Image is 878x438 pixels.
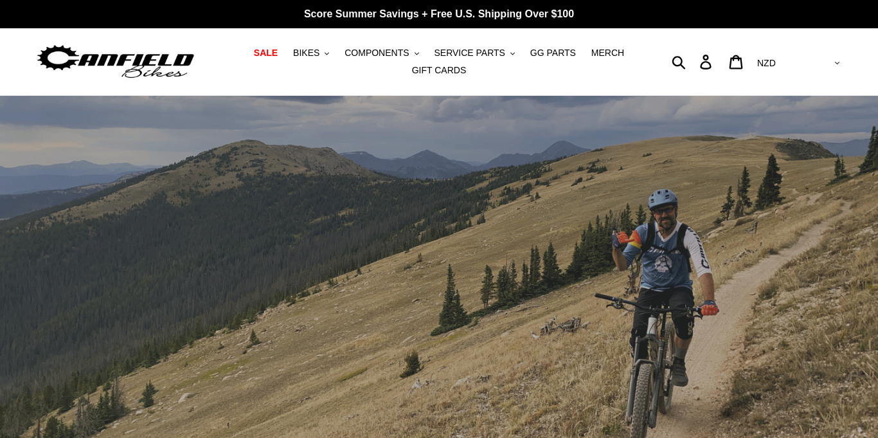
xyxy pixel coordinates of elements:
span: MERCH [591,48,624,59]
button: BIKES [287,44,336,62]
img: Canfield Bikes [35,42,196,82]
a: GIFT CARDS [406,62,473,79]
span: GG PARTS [530,48,576,59]
button: COMPONENTS [338,44,425,62]
span: SALE [254,48,278,59]
span: COMPONENTS [345,48,409,59]
button: SERVICE PARTS [427,44,521,62]
span: BIKES [293,48,319,59]
span: SERVICE PARTS [434,48,505,59]
a: GG PARTS [524,44,582,62]
a: MERCH [585,44,631,62]
a: SALE [247,44,284,62]
span: GIFT CARDS [412,65,467,76]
